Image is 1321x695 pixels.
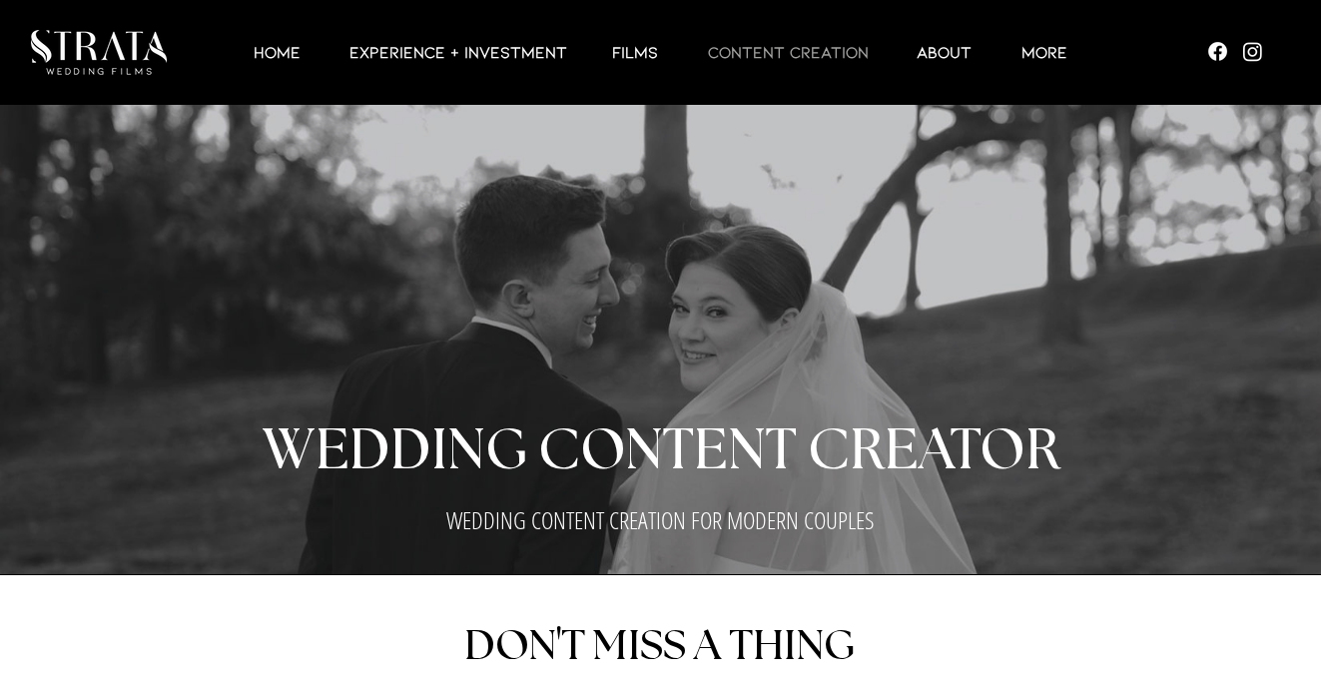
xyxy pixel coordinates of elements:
p: More [1011,40,1077,64]
p: CONTENT CREATION [698,40,879,64]
span: WEDDING CONTENT CREATION FOR MODERN COUPLES [446,503,874,536]
p: ABOUT [907,40,982,64]
span: DON [464,625,556,667]
a: EXPERIENCE + INVESTMENT [325,40,587,64]
a: ABOUT [892,40,996,64]
nav: Site [190,40,1131,64]
a: Films [587,40,683,64]
span: WEDDING CONTENT CREATOR [262,423,1060,479]
img: LUX STRATA TEST_edited.png [31,30,167,75]
ul: Social Bar [1205,39,1265,64]
p: Films [602,40,668,64]
a: CONTENT CREATION [683,40,892,64]
p: HOME [244,40,311,64]
p: EXPERIENCE + INVESTMENT [339,40,577,64]
span: ' [556,618,561,670]
a: HOME [229,40,325,64]
span: T MISS A THING [561,625,855,667]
